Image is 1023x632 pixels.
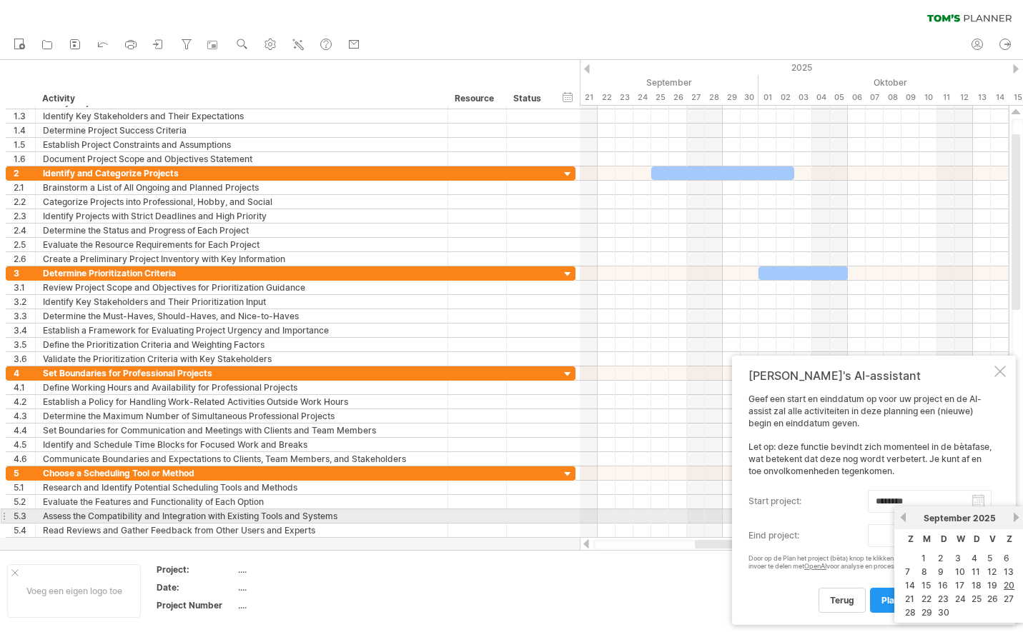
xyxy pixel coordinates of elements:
span: Plan het project (bèta) [881,595,976,606]
div: 4 [14,366,35,380]
div: woensdag, 24 September 2025 [633,90,651,105]
div: Identify and Categorize Projects [43,166,440,180]
span: zondag [908,533,914,544]
a: vorige [898,512,909,523]
div: Activity [42,91,440,106]
div: 3.3 [14,309,35,323]
div: zaterdag, 27 September 2025 [687,90,705,105]
div: Determine the Status and Progress of Each Project [43,224,440,237]
div: 2.1 [14,181,35,194]
div: 2.2 [14,195,35,209]
span: 2025 [973,513,996,523]
div: [PERSON_NAME]'s AI-assistant [748,368,992,383]
a: 26 [986,592,999,606]
div: Establish Project Constraints and Assumptions [43,138,440,151]
div: Determine the Must-Haves, Should-Haves, and Nice-to-Haves [43,309,440,323]
div: dinsdag, 7 Oktober 2025 [866,90,884,105]
div: Research and Identify Potential Scheduling Tools and Methods [43,481,440,494]
div: 5.2 [14,495,35,508]
div: .... [238,563,358,576]
div: Create a Preliminary Project Inventory with Key Information [43,252,440,266]
a: 27 [1002,592,1015,606]
div: Determine the Maximum Number of Simultaneous Professional Projects [43,409,440,423]
div: maandag, 13 Oktober 2025 [973,90,991,105]
div: 5.3 [14,509,35,523]
div: Status [513,91,545,106]
label: eind project: [748,524,868,547]
span: donderdag [974,533,980,544]
div: Choose a Scheduling Tool or Method [43,466,440,480]
div: donderdag, 2 Oktober 2025 [776,90,794,105]
div: .... [238,599,358,611]
div: 2.3 [14,209,35,223]
div: 2.5 [14,238,35,251]
div: 2.6 [14,252,35,266]
a: 28 [904,606,917,619]
div: Evaluate the Resource Requirements for Each Project [43,238,440,251]
div: 1.6 [14,152,35,166]
div: woensdag, 1 Oktober 2025 [758,90,776,105]
div: vrijdag, 26 September 2025 [669,90,687,105]
span: zaterdag [1007,533,1012,544]
a: 14 [904,578,916,592]
div: Date: [157,581,235,593]
div: Read Reviews and Gather Feedback from Other Users and Experts [43,523,440,537]
div: Brainstorm a List of All Ongoing and Planned Projects [43,181,440,194]
a: 20 [1002,578,1016,592]
a: 1 [920,551,927,565]
div: 4.5 [14,438,35,451]
a: 8 [920,565,929,578]
a: 23 [936,592,950,606]
a: OpenAI [804,562,826,570]
div: dinsdag, 30 September 2025 [741,90,758,105]
div: donderdag, 9 Oktober 2025 [901,90,919,105]
div: 4.3 [14,409,35,423]
div: Identify Key Stakeholders and Their Expectations [43,109,440,123]
a: 19 [986,578,999,592]
a: 10 [954,565,967,578]
div: Project Number [157,599,235,611]
div: Determine Project Success Criteria [43,124,440,137]
div: Define Working Hours and Availability for Professional Projects [43,381,440,394]
a: 11 [970,565,982,578]
a: 6 [1002,551,1011,565]
div: zaterdag, 4 Oktober 2025 [812,90,830,105]
div: 3.2 [14,295,35,309]
a: 3 [954,551,962,565]
a: 2 [936,551,944,565]
div: 5 [14,466,35,480]
span: September [924,513,971,523]
div: Determine Prioritization Criteria [43,266,440,280]
div: Identify Projects with Strict Deadlines and High Priority [43,209,440,223]
div: Set Boundaries for Communication and Meetings with Clients and Team Members [43,423,440,437]
div: Identify Key Stakeholders and Their Prioritization Input [43,295,440,309]
div: Categorize Projects into Professional, Hobby, and Social [43,195,440,209]
div: Establish a Framework for Evaluating Project Urgency and Importance [43,323,440,337]
div: 4.2 [14,395,35,408]
div: 4.1 [14,381,35,394]
a: 16 [936,578,949,592]
a: 29 [920,606,934,619]
a: 30 [936,606,951,619]
div: zaterdag, 11 Oktober 2025 [937,90,955,105]
div: maandag, 6 Oktober 2025 [848,90,866,105]
div: woensdag, 8 Oktober 2025 [884,90,901,105]
div: Communicate Boundaries and Expectations to Clients, Team Members, and Stakeholders [43,452,440,466]
a: 15 [920,578,932,592]
div: 2.4 [14,224,35,237]
div: Review Project Scope and Objectives for Prioritization Guidance [43,281,440,294]
div: 1.3 [14,109,35,123]
a: 25 [970,592,983,606]
div: Voeg een eigen logo toe [7,564,141,618]
div: Project: [157,563,235,576]
div: maandag, 29 September 2025 [723,90,741,105]
div: 5.4 [14,523,35,537]
div: Validate the Prioritization Criteria with Key Stakeholders [43,352,440,366]
span: maandag [923,533,931,544]
span: dinsdag [941,533,947,544]
div: vrijdag, 10 Oktober 2025 [919,90,937,105]
label: start project: [748,490,868,513]
div: Resource [455,91,498,106]
a: 21 [904,592,916,606]
div: 1.5 [14,138,35,151]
